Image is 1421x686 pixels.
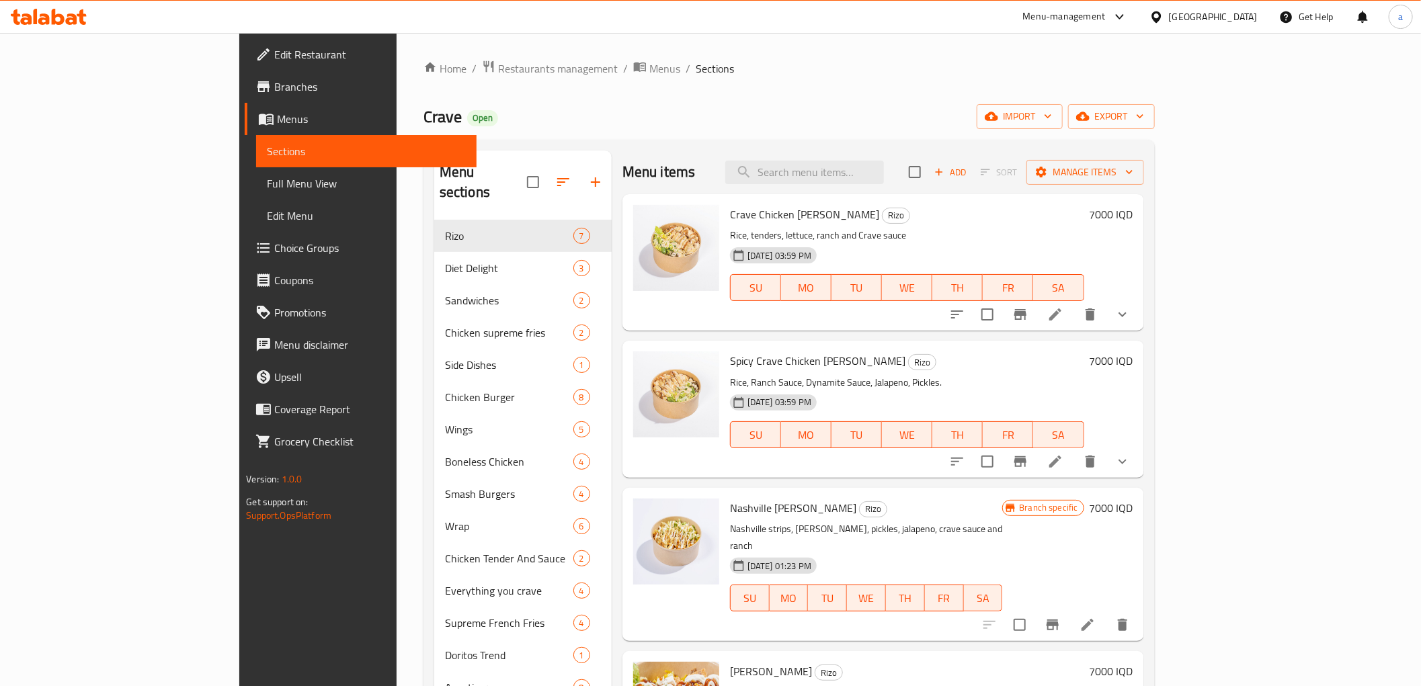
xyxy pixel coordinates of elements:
span: [PERSON_NAME] [730,661,812,681]
span: Rizo [883,208,909,223]
span: Rizo [860,501,887,517]
span: Branch specific [1014,501,1083,514]
div: Diet Delight3 [434,252,612,284]
div: items [573,647,590,663]
div: Side Dishes1 [434,349,612,381]
div: Smash Burgers [445,486,573,502]
span: 2 [574,552,590,565]
span: Rizo [445,228,573,244]
span: WE [852,589,881,608]
div: Doritos Trend1 [434,639,612,671]
span: Version: [246,470,279,488]
span: Add item [929,162,972,183]
span: Coupons [274,272,466,288]
span: 4 [574,585,590,597]
span: FR [988,278,1028,298]
div: items [573,228,590,244]
a: Edit menu item [1047,306,1063,323]
a: Menus [245,103,477,135]
div: Everything you crave4 [434,574,612,607]
div: items [573,325,590,341]
span: Promotions [274,304,466,320]
span: 6 [574,520,590,533]
button: TH [932,274,983,301]
a: Edit menu item [1047,454,1063,470]
span: Edit Menu [267,208,466,224]
span: Chicken Burger [445,389,573,405]
div: Rizo [859,501,887,517]
a: Coupons [245,264,477,296]
span: import [987,108,1052,125]
h2: Menu sections [440,162,527,202]
span: a [1398,9,1403,24]
span: Supreme French Fries [445,615,573,631]
a: Edit Restaurant [245,38,477,71]
span: Select all sections [519,168,547,196]
button: show more [1106,445,1139,478]
span: SU [736,425,776,445]
span: TH [938,425,977,445]
div: Wings [445,421,573,437]
span: SA [969,589,998,608]
span: Sort sections [547,166,579,198]
p: Rice, Ranch Sauce, Dynamite Sauce, Jalapeno, Pickles. [730,374,1084,391]
span: Select to update [973,300,1002,329]
p: Rice, tenders, lettuce, ranch and Crave sauce [730,227,1084,244]
span: Menus [277,111,466,127]
span: TU [813,589,842,608]
button: WE [847,585,886,611]
div: Side Dishes [445,357,573,373]
div: Wrap6 [434,510,612,542]
div: Smash Burgers4 [434,478,612,510]
p: Nashville strips, [PERSON_NAME], pickles, jalapeno, crave sauce and ranch [730,521,1003,554]
span: 5 [574,423,590,436]
span: Menus [649,60,680,77]
button: FR [925,585,964,611]
span: Wrap [445,518,573,534]
span: 1 [574,649,590,662]
span: [DATE] 03:59 PM [742,396,817,409]
a: Coverage Report [245,393,477,425]
span: Grocery Checklist [274,433,466,449]
span: Diet Delight [445,260,573,276]
div: Rizo [908,354,936,370]
span: Open [467,112,498,124]
h6: 7000 IQD [1090,205,1133,224]
div: Menu-management [1023,9,1106,25]
div: items [573,518,590,534]
button: delete [1074,445,1106,478]
span: 2 [574,294,590,307]
div: Open [467,110,498,126]
div: items [573,260,590,276]
div: Rizo [882,208,910,224]
span: Select to update [973,447,1002,476]
button: TH [932,421,983,448]
button: TU [808,585,847,611]
button: TU [831,421,882,448]
div: Chicken Tender And Sauce [445,550,573,566]
span: MO [775,589,803,608]
button: sort-choices [941,298,973,331]
span: 8 [574,391,590,404]
button: MO [770,585,809,611]
div: items [573,421,590,437]
button: import [977,104,1063,129]
img: Nashville rizo [633,499,719,585]
div: items [573,615,590,631]
button: MO [781,274,831,301]
span: 7 [574,230,590,243]
div: Doritos Trend [445,647,573,663]
button: TH [886,585,925,611]
a: Menus [633,60,680,77]
span: SA [1039,278,1078,298]
div: items [573,357,590,373]
button: Manage items [1026,160,1144,185]
button: SU [730,421,781,448]
img: Crave Chicken Rizo [633,205,719,291]
div: items [573,550,590,566]
span: FR [930,589,959,608]
div: Chicken Tender And Sauce2 [434,542,612,574]
span: FR [988,425,1028,445]
span: 1 [574,359,590,372]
